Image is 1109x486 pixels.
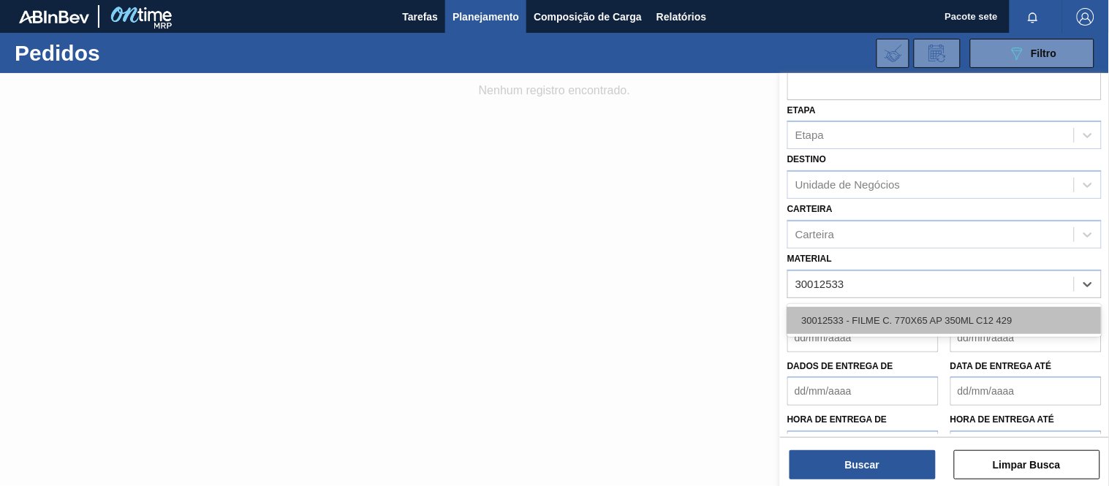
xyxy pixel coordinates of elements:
button: Filtro [970,39,1094,68]
font: Hora de entrega de [787,414,887,425]
div: Importar Negociações dos Pedidos [877,39,909,68]
font: Data de Entrega até [950,361,1052,371]
font: Filtro [1032,48,1057,59]
div: Solicitação de Revisão de Pedidos [914,39,961,68]
input: dd/mm/aaaa [950,323,1102,352]
font: Dados de Entrega de [787,361,893,371]
font: Carteira [787,204,833,214]
font: Destino [787,154,826,164]
font: Tarefas [402,11,438,23]
font: Etapa [795,129,824,142]
font: Hora de entrega até [950,414,1054,425]
font: Composição de Carga [534,11,642,23]
font: Etapa [787,105,816,115]
font: Planejamento [453,11,519,23]
img: TNhmsLtSVTkK8tSr43FrP2fwEKptu5GPRR3wAAAABJRU5ErkJggg== [19,10,89,23]
font: Pacote sete [945,11,998,22]
input: dd/mm/aaaa [950,376,1102,406]
button: Notificações [1010,7,1056,27]
font: Pedidos [15,41,100,65]
input: dd/mm/aaaa [787,323,939,352]
font: Carteira [795,228,834,240]
img: Sair [1077,8,1094,26]
font: Relatórios [656,11,706,23]
font: Material [787,254,832,264]
font: Unidade de Negócios [795,179,900,191]
input: dd/mm/aaaa [787,376,939,406]
font: 30012533 ​​- FILME C. 770X65 AP 350ML C12 429 [802,315,1013,326]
